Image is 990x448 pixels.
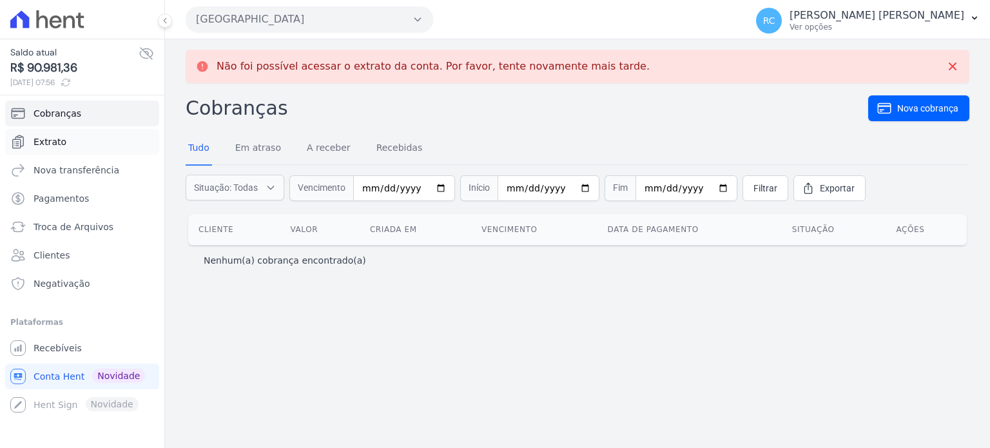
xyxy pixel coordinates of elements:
span: Pagamentos [34,192,89,205]
a: Tudo [186,132,212,166]
th: Vencimento [471,214,597,245]
th: Situação [782,214,886,245]
span: Vencimento [289,175,353,201]
a: A receber [304,132,353,166]
a: Clientes [5,242,159,268]
span: Conta Hent [34,370,84,383]
span: Clientes [34,249,70,262]
span: Nova transferência [34,164,119,177]
button: [GEOGRAPHIC_DATA] [186,6,433,32]
a: Em atraso [233,132,284,166]
a: Conta Hent Novidade [5,364,159,389]
div: Plataformas [10,315,154,330]
a: Troca de Arquivos [5,214,159,240]
th: Cliente [188,214,280,245]
th: Ações [886,214,967,245]
a: Filtrar [742,175,788,201]
a: Nova transferência [5,157,159,183]
a: Cobranças [5,101,159,126]
a: Recebíveis [5,335,159,361]
a: Extrato [5,129,159,155]
p: Nenhum(a) cobrança encontrado(a) [204,254,366,267]
span: Negativação [34,277,90,290]
a: Negativação [5,271,159,297]
span: Nova cobrança [897,102,958,115]
nav: Sidebar [10,101,154,418]
span: Cobranças [34,107,81,120]
span: Troca de Arquivos [34,220,113,233]
a: Recebidas [374,132,425,166]
span: Fim [605,175,636,201]
span: Exportar [820,182,855,195]
button: RC [PERSON_NAME] [PERSON_NAME] Ver opções [746,3,990,39]
th: Data de pagamento [597,214,782,245]
h2: Cobranças [186,93,868,122]
button: Situação: Todas [186,175,284,200]
span: Recebíveis [34,342,82,355]
a: Exportar [793,175,866,201]
span: RC [763,16,775,25]
span: Novidade [92,369,145,383]
span: R$ 90.981,36 [10,59,139,77]
th: Valor [280,214,360,245]
span: Início [460,175,498,201]
a: Nova cobrança [868,95,969,121]
span: Filtrar [753,182,777,195]
span: Saldo atual [10,46,139,59]
span: [DATE] 07:56 [10,77,139,88]
span: Extrato [34,135,66,148]
span: Situação: Todas [194,181,258,194]
th: Criada em [360,214,471,245]
p: Ver opções [790,22,964,32]
a: Pagamentos [5,186,159,211]
p: [PERSON_NAME] [PERSON_NAME] [790,9,964,22]
p: Não foi possível acessar o extrato da conta. Por favor, tente novamente mais tarde. [217,60,650,73]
